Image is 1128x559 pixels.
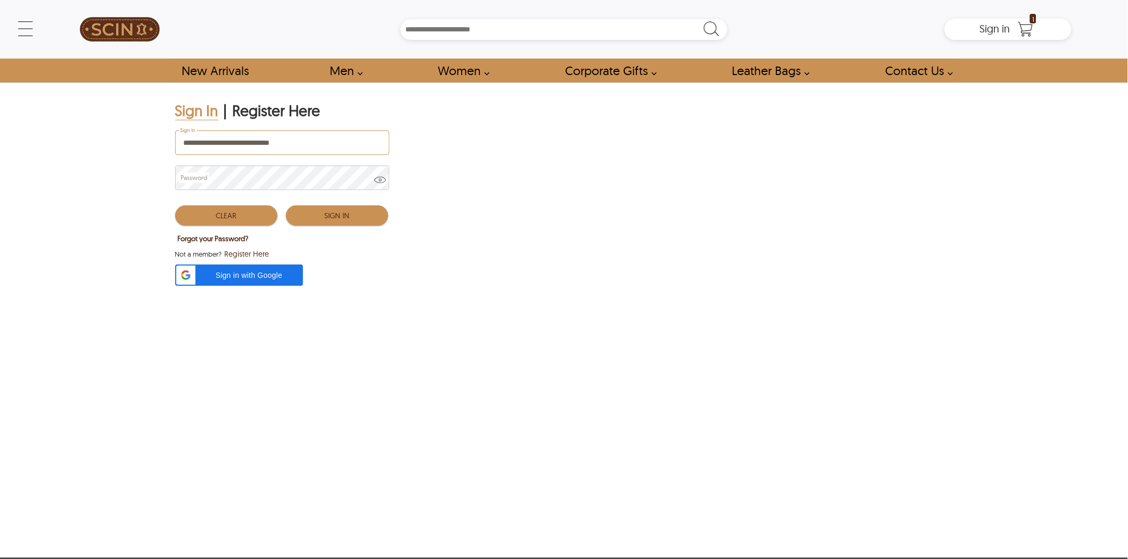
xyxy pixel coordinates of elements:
button: Sign In [286,205,388,226]
a: Shop New Arrivals [169,59,260,83]
div: Register Here [233,101,321,120]
div: Sign In [175,101,218,120]
a: Shopping Cart [1015,21,1036,37]
span: Sign in [979,22,1010,35]
a: contact-us [873,59,959,83]
span: Not a member? [175,249,222,259]
div: Sign in with Google [175,265,303,286]
button: Forgot your Password? [175,232,251,245]
span: Register Here [225,249,269,259]
button: Clear [175,205,277,226]
a: Shop Leather Corporate Gifts [553,59,663,83]
span: Sign in with Google [202,270,297,281]
div: | [224,101,227,120]
span: 1 [1030,14,1036,23]
a: shop men's leather jackets [317,59,369,83]
a: SCIN [56,5,183,53]
a: Shop Leather Bags [720,59,816,83]
a: Sign in [979,26,1010,34]
img: SCIN [80,5,160,53]
a: Shop Women Leather Jackets [426,59,496,83]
